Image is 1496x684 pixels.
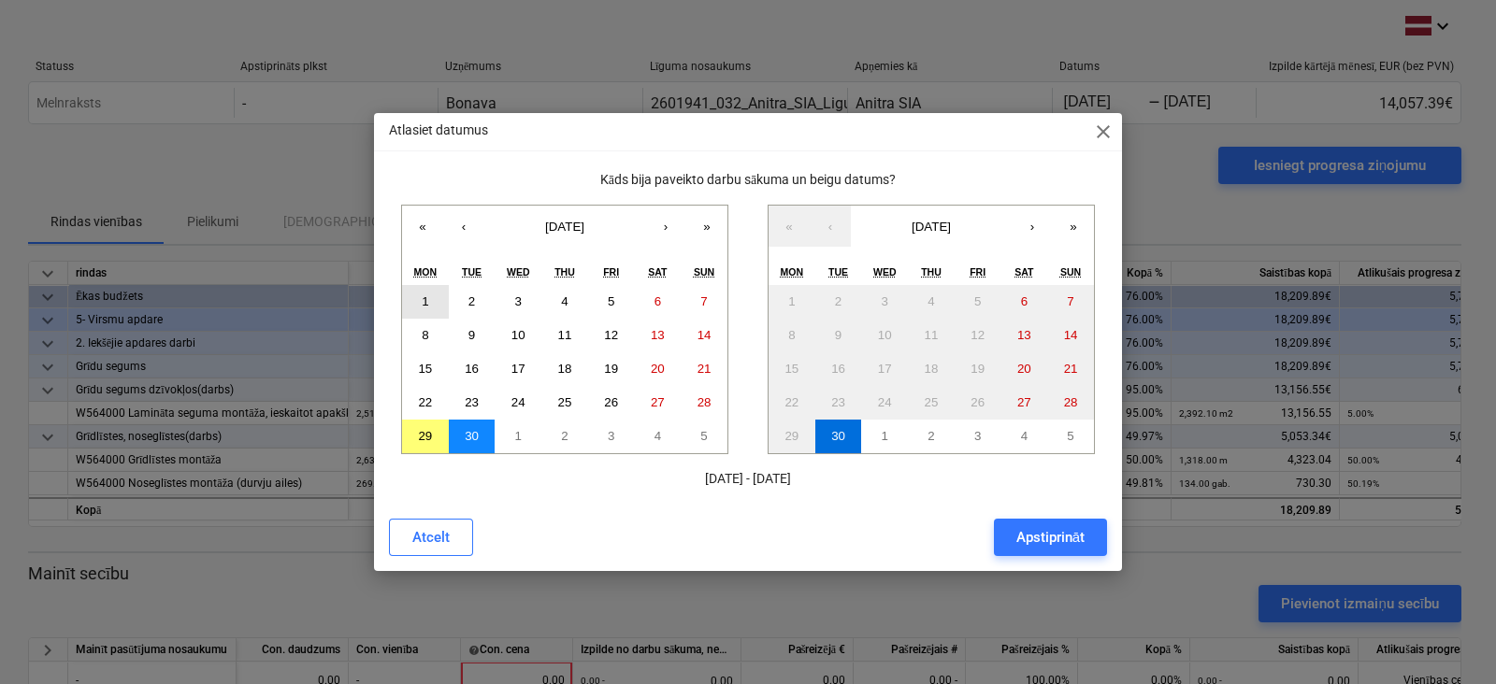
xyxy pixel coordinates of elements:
[515,429,522,443] abbr: October 1, 2025
[851,206,1012,247] button: [DATE]
[815,420,862,453] button: September 30, 2025
[828,266,848,278] abbr: Tuesday
[654,294,661,308] abbr: September 6, 2025
[1016,525,1085,549] div: Apstiprināt
[928,294,934,308] abbr: September 4, 2025
[1021,429,1028,443] abbr: October 4, 2025
[635,285,682,319] button: September 6, 2025
[651,328,665,342] abbr: September 13, 2025
[681,352,727,386] button: September 21, 2025
[495,386,541,420] button: September 24, 2025
[465,429,479,443] abbr: September 30, 2025
[769,319,815,352] button: September 8, 2025
[925,362,939,376] abbr: September 18, 2025
[412,525,450,549] div: Atcelt
[1060,266,1081,278] abbr: Sunday
[554,266,575,278] abbr: Thursday
[449,285,496,319] button: September 2, 2025
[1021,294,1028,308] abbr: September 6, 2025
[700,429,707,443] abbr: October 5, 2025
[449,386,496,420] button: September 23, 2025
[769,420,815,453] button: September 29, 2025
[1001,285,1048,319] button: September 6, 2025
[925,328,939,342] abbr: September 11, 2025
[1092,121,1115,143] span: close
[861,319,908,352] button: September 10, 2025
[788,328,795,342] abbr: September 8, 2025
[515,294,522,308] abbr: September 3, 2025
[541,420,588,453] button: October 2, 2025
[835,294,841,308] abbr: September 2, 2025
[769,386,815,420] button: September 22, 2025
[402,420,449,453] button: September 29, 2025
[974,294,981,308] abbr: September 5, 2025
[541,319,588,352] button: September 11, 2025
[831,362,845,376] abbr: September 16, 2025
[769,352,815,386] button: September 15, 2025
[468,328,475,342] abbr: September 9, 2025
[994,519,1107,556] button: Apstiprināt
[912,220,951,234] span: [DATE]
[558,328,572,342] abbr: September 11, 2025
[788,294,795,308] abbr: September 1, 2025
[495,420,541,453] button: October 1, 2025
[955,420,1001,453] button: October 3, 2025
[588,420,635,453] button: October 3, 2025
[462,266,482,278] abbr: Tuesday
[694,266,714,278] abbr: Sunday
[484,206,645,247] button: [DATE]
[878,328,892,342] abbr: September 10, 2025
[908,285,955,319] button: September 4, 2025
[541,285,588,319] button: September 4, 2025
[815,352,862,386] button: September 16, 2025
[604,395,618,409] abbr: September 26, 2025
[925,395,939,409] abbr: September 25, 2025
[681,319,727,352] button: September 14, 2025
[873,266,897,278] abbr: Wednesday
[861,285,908,319] button: September 3, 2025
[815,285,862,319] button: September 2, 2025
[1053,206,1094,247] button: »
[861,386,908,420] button: September 24, 2025
[635,386,682,420] button: September 27, 2025
[402,319,449,352] button: September 8, 2025
[908,319,955,352] button: September 11, 2025
[815,319,862,352] button: September 9, 2025
[561,429,568,443] abbr: October 2, 2025
[443,206,484,247] button: ‹
[1064,362,1078,376] abbr: September 21, 2025
[908,352,955,386] button: September 18, 2025
[507,266,530,278] abbr: Wednesday
[588,319,635,352] button: September 12, 2025
[1017,328,1031,342] abbr: September 13, 2025
[402,206,443,247] button: «
[603,266,619,278] abbr: Friday
[861,352,908,386] button: September 17, 2025
[1017,362,1031,376] abbr: September 20, 2025
[686,206,727,247] button: »
[882,429,888,443] abbr: October 1, 2025
[681,285,727,319] button: September 7, 2025
[541,352,588,386] button: September 18, 2025
[1064,395,1078,409] abbr: September 28, 2025
[1047,319,1094,352] button: September 14, 2025
[468,294,475,308] abbr: September 2, 2025
[1017,395,1031,409] abbr: September 27, 2025
[604,362,618,376] abbr: September 19, 2025
[835,328,841,342] abbr: September 9, 2025
[1001,420,1048,453] button: October 4, 2025
[402,386,449,420] button: September 22, 2025
[970,266,985,278] abbr: Friday
[681,386,727,420] button: September 28, 2025
[588,386,635,420] button: September 26, 2025
[414,266,438,278] abbr: Monday
[422,328,428,342] abbr: September 8, 2025
[635,319,682,352] button: September 13, 2025
[700,294,707,308] abbr: September 7, 2025
[921,266,942,278] abbr: Thursday
[769,206,810,247] button: «
[928,429,934,443] abbr: October 2, 2025
[971,362,985,376] abbr: September 19, 2025
[1047,386,1094,420] button: September 28, 2025
[558,395,572,409] abbr: September 25, 2025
